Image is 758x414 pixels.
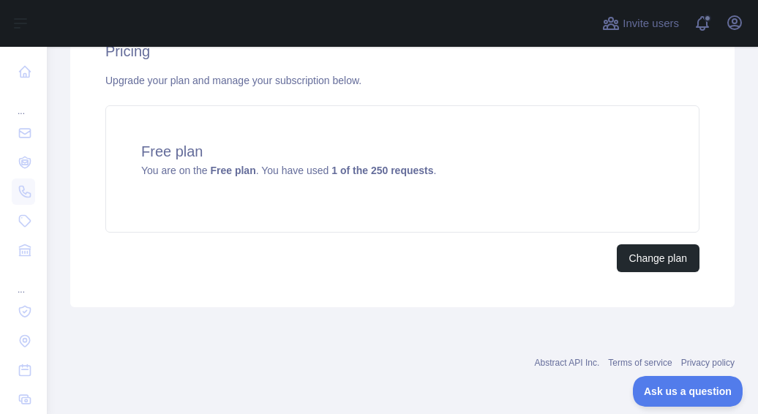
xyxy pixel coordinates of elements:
div: ... [12,266,35,296]
strong: Free plan [210,165,255,176]
div: ... [12,88,35,117]
div: Upgrade your plan and manage your subscription below. [105,73,699,88]
span: Invite users [623,15,679,32]
a: Privacy policy [681,358,735,368]
strong: 1 of the 250 requests [331,165,433,176]
h4: Free plan [141,141,664,162]
iframe: Toggle Customer Support [633,376,743,407]
h2: Pricing [105,41,699,61]
span: You are on the . You have used . [141,165,436,176]
a: Abstract API Inc. [535,358,600,368]
button: Invite users [599,12,682,35]
button: Change plan [617,244,699,272]
a: Terms of service [608,358,672,368]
